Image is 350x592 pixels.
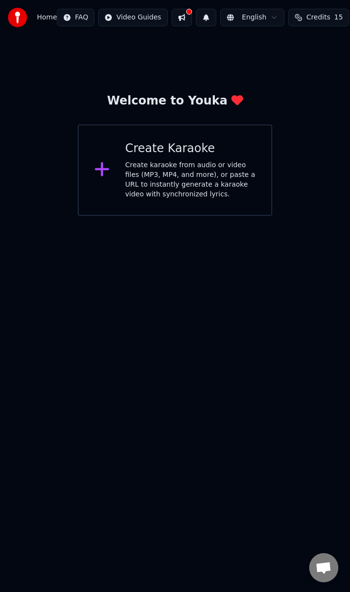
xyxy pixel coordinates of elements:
nav: breadcrumb [37,13,57,22]
span: Credits [306,13,330,22]
img: youka [8,8,27,27]
button: Credits15 [288,9,349,26]
div: Open chat [309,553,338,582]
span: 15 [334,13,343,22]
span: Home [37,13,57,22]
div: Create Karaoke [125,141,256,157]
div: Welcome to Youka [107,93,243,109]
button: Video Guides [98,9,167,26]
div: Create karaoke from audio or video files (MP3, MP4, and more), or paste a URL to instantly genera... [125,160,256,199]
button: FAQ [57,9,94,26]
